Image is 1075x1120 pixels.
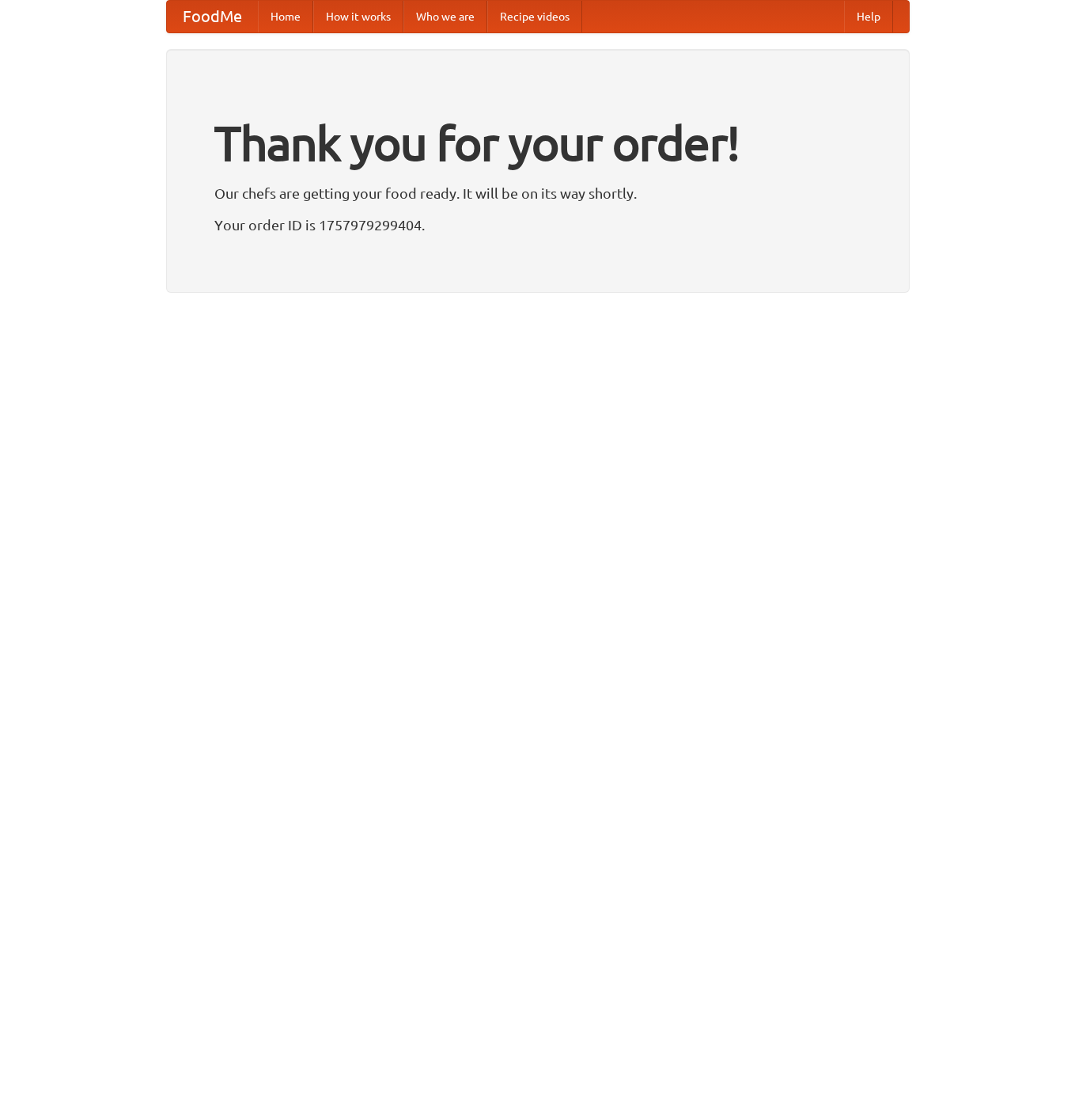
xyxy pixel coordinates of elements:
a: Help [844,1,893,32]
a: Who we are [403,1,487,32]
h1: Thank you for your order! [214,105,861,181]
a: How it works [313,1,403,32]
a: Recipe videos [487,1,582,32]
a: FoodMe [167,1,258,32]
p: Our chefs are getting your food ready. It will be on its way shortly. [214,181,861,205]
p: Your order ID is 1757979299404. [214,213,861,237]
a: Home [258,1,313,32]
